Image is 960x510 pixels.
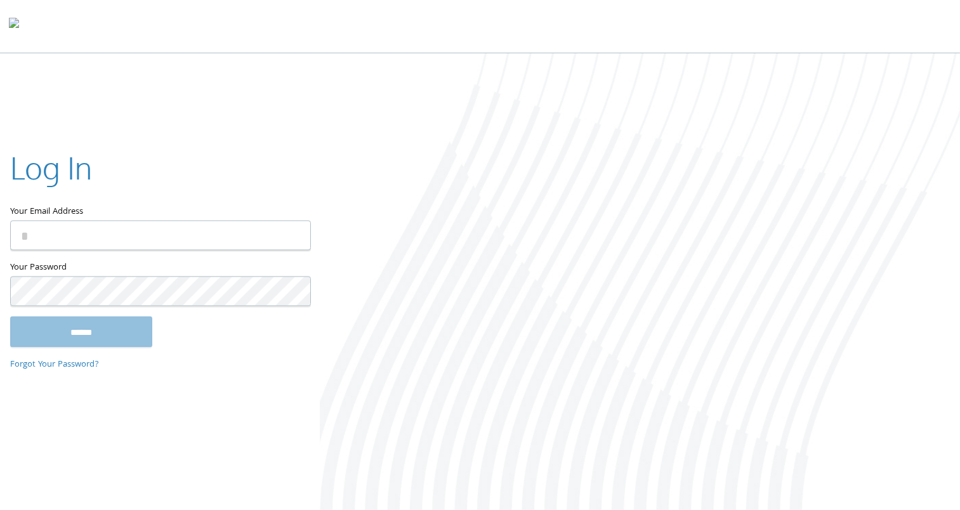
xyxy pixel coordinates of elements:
[10,261,310,277] label: Your Password
[10,358,99,372] a: Forgot Your Password?
[286,228,301,243] keeper-lock: Open Keeper Popup
[286,284,301,299] keeper-lock: Open Keeper Popup
[10,147,92,189] h2: Log In
[9,13,19,39] img: todyl-logo-dark.svg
